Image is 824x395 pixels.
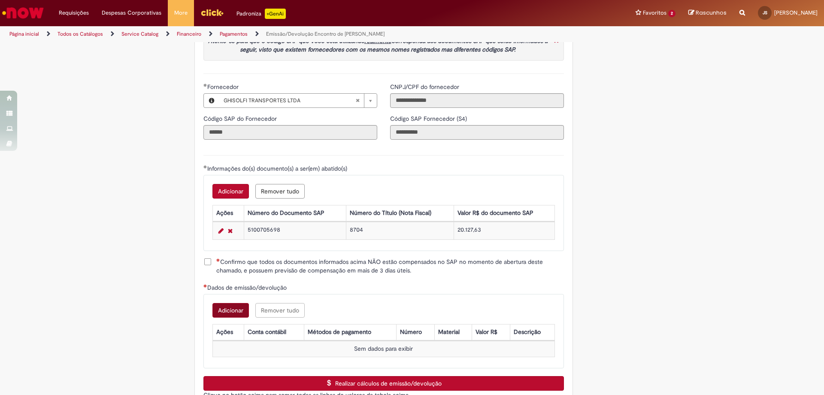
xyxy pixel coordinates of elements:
a: GHISOLFI TRANSPORTES LTDALimpar campo Fornecedor [219,94,377,107]
td: 5100705698 [244,222,346,239]
span: Dados de emissão/devolução [207,284,288,291]
th: Métodos de pagamento [304,324,396,340]
a: Remover linha 1 [226,226,235,236]
span: Requisições [59,9,89,17]
span: Somente leitura - Código SAP Fornecedor (S4) [390,115,469,122]
td: Sem dados para exibir [212,341,554,357]
span: Obrigatório Preenchido [203,165,207,168]
abbr: Limpar campo Fornecedor [351,94,364,107]
th: Descrição [510,324,554,340]
span: JS [763,10,767,15]
input: Código SAP do Fornecedor [203,125,377,140]
a: Emissão/Devolução Encontro de [PERSON_NAME] [266,31,385,37]
span: Rascunhos [696,9,727,17]
span: Somente leitura - Fornecedor [207,83,240,91]
label: Fornecedor [203,83,240,91]
em: Atente-se para que o código SAP que você está utilizando corresponda aos documentos SAP que serão... [208,37,548,53]
th: Valor R$ do documento SAP [454,205,554,221]
label: Somente leitura - Código SAP do Fornecedor [203,114,279,123]
button: Add a row for Dados de emissão/devolução [212,303,249,318]
span: Despesas Corporativas [102,9,161,17]
th: Número [396,324,434,340]
ul: Trilhas de página [6,26,543,42]
th: Número do Documento SAP [244,205,346,221]
a: Rascunhos [688,9,727,17]
th: Ações [212,324,244,340]
u: realmente [364,37,391,45]
span: Favoritos [643,9,666,17]
span: [PERSON_NAME] [774,9,818,16]
input: Código SAP Fornecedor (S4) [390,125,564,140]
button: Fornecedor , Visualizar este registro GHISOLFI TRANSPORTES LTDA [204,94,219,107]
button: Add a row for Informações do(s) documento(s) a ser(em) abatido(s) [212,184,249,199]
span: Somente leitura - Código SAP do Fornecedor [203,115,279,122]
span: 2 [668,10,676,17]
a: Service Catalog [121,31,158,37]
button: Realizar cálculos de emissão/devolução [203,376,564,391]
span: Necessários [203,284,207,288]
a: Pagamentos [220,31,248,37]
img: ServiceNow [1,4,45,21]
span: More [174,9,188,17]
td: 20.127,63 [454,222,554,239]
button: Remove all rows for Informações do(s) documento(s) a ser(em) abatido(s) [255,184,305,199]
span: Necessários [216,258,220,262]
th: Conta contábil [244,324,304,340]
div: Padroniza [236,9,286,19]
span: Obrigatório Preenchido [203,83,207,87]
th: Número do Título (Nota Fiscal) [346,205,454,221]
span: Informações do(s) documento(s) a ser(em) abatido(s) [207,165,349,172]
a: Editar Linha 1 [216,226,226,236]
td: 8704 [346,222,454,239]
input: CNPJ/CPF do fornecedor [390,93,564,108]
th: Ações [212,205,244,221]
th: Material [434,324,472,340]
p: +GenAi [265,9,286,19]
th: Valor R$ [472,324,510,340]
label: Somente leitura - Código SAP Fornecedor (S4) [390,114,469,123]
span: GHISOLFI TRANSPORTES LTDA [224,94,355,107]
a: Financeiro [177,31,201,37]
span: Somente leitura - CNPJ/CPF do fornecedor [390,83,461,91]
img: click_logo_yellow_360x200.png [200,6,224,19]
span: Confirmo que todos os documentos informados acima NÃO estão compensados no SAP no momento de aber... [216,257,564,275]
label: Somente leitura - CNPJ/CPF do fornecedor [390,83,461,91]
a: Todos os Catálogos [58,31,103,37]
a: Página inicial [9,31,39,37]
